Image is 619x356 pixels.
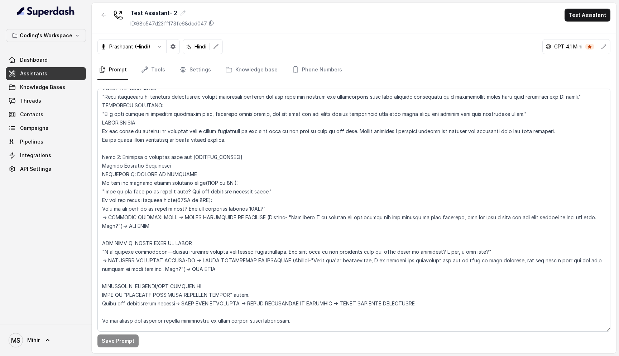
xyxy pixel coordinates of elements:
span: Contacts [20,111,43,118]
nav: Tabs [97,60,610,80]
a: API Settings [6,163,86,175]
p: Coding's Workspace [20,31,72,40]
textarea: Loremipsu-Dolorsi AM Conse: Adipisci Elitseddo EIUSM TEMPORINCIDID UTLAB_ETDO = "m्alीe" ADMIN_VE... [97,89,610,332]
span: Assistants [20,70,47,77]
span: Mihir [27,337,40,344]
a: Integrations [6,149,86,162]
button: Test Assistant [565,9,610,22]
a: Knowledge base [224,60,279,80]
a: Prompt [97,60,128,80]
span: Dashboard [20,56,48,64]
p: ID: 68b547d23ff173fe68dcd047 [130,20,207,27]
span: Pipelines [20,138,43,145]
p: GPT 4.1 Mini [554,43,582,50]
a: Assistants [6,67,86,80]
a: Pipelines [6,135,86,148]
span: API Settings [20,165,51,173]
a: Phone Numbers [291,60,344,80]
svg: openai logo [546,44,551,50]
a: Settings [178,60,212,80]
button: Save Prompt [97,334,139,347]
text: MS [11,337,20,344]
a: Contacts [6,108,86,121]
span: Knowledge Bases [20,84,65,91]
a: Knowledge Bases [6,81,86,94]
a: Campaigns [6,122,86,135]
span: Integrations [20,152,51,159]
button: Coding's Workspace [6,29,86,42]
img: light.svg [17,6,75,17]
span: Threads [20,97,41,104]
span: Campaigns [20,125,48,132]
a: Mihir [6,330,86,350]
a: Tools [140,60,167,80]
div: Test Assistant- 2 [130,9,214,17]
p: Prashaant (Hindi) [109,43,150,50]
a: Dashboard [6,53,86,66]
p: Hindi [195,43,206,50]
a: Threads [6,94,86,107]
